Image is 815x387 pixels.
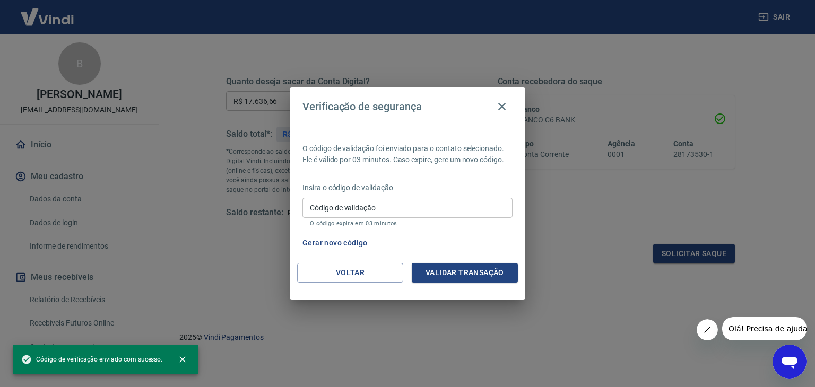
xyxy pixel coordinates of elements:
button: Gerar novo código [298,233,372,253]
p: O código de validação foi enviado para o contato selecionado. Ele é válido por 03 minutos. Caso e... [302,143,513,165]
button: Validar transação [412,263,518,283]
span: Código de verificação enviado com sucesso. [21,354,162,365]
iframe: Mensagem da empresa [722,317,807,340]
p: Insira o código de validação [302,182,513,193]
button: close [171,348,194,371]
button: Voltar [297,263,403,283]
span: Olá! Precisa de ajuda? [6,7,89,16]
iframe: Fechar mensagem [697,319,718,340]
h4: Verificação de segurança [302,100,422,113]
p: O código expira em 03 minutos. [310,220,505,227]
iframe: Botão para abrir a janela de mensagens [773,345,807,379]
